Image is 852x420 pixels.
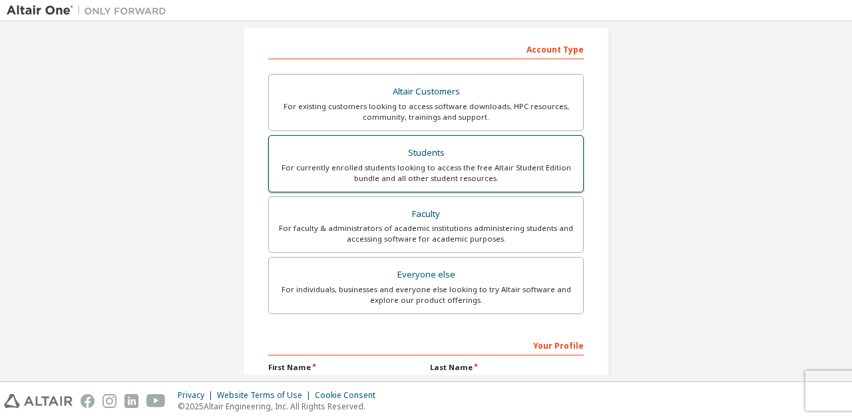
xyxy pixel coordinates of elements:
[146,394,166,408] img: youtube.svg
[103,394,116,408] img: instagram.svg
[268,38,584,59] div: Account Type
[430,362,584,373] label: Last Name
[268,334,584,355] div: Your Profile
[315,390,383,401] div: Cookie Consent
[81,394,95,408] img: facebook.svg
[217,390,315,401] div: Website Terms of Use
[277,223,575,244] div: For faculty & administrators of academic institutions administering students and accessing softwa...
[277,162,575,184] div: For currently enrolled students looking to access the free Altair Student Edition bundle and all ...
[178,401,383,412] p: © 2025 Altair Engineering, Inc. All Rights Reserved.
[178,390,217,401] div: Privacy
[277,266,575,284] div: Everyone else
[277,284,575,306] div: For individuals, businesses and everyone else looking to try Altair software and explore our prod...
[7,4,173,17] img: Altair One
[277,83,575,101] div: Altair Customers
[124,394,138,408] img: linkedin.svg
[277,205,575,224] div: Faculty
[277,101,575,122] div: For existing customers looking to access software downloads, HPC resources, community, trainings ...
[268,362,422,373] label: First Name
[277,144,575,162] div: Students
[4,394,73,408] img: altair_logo.svg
